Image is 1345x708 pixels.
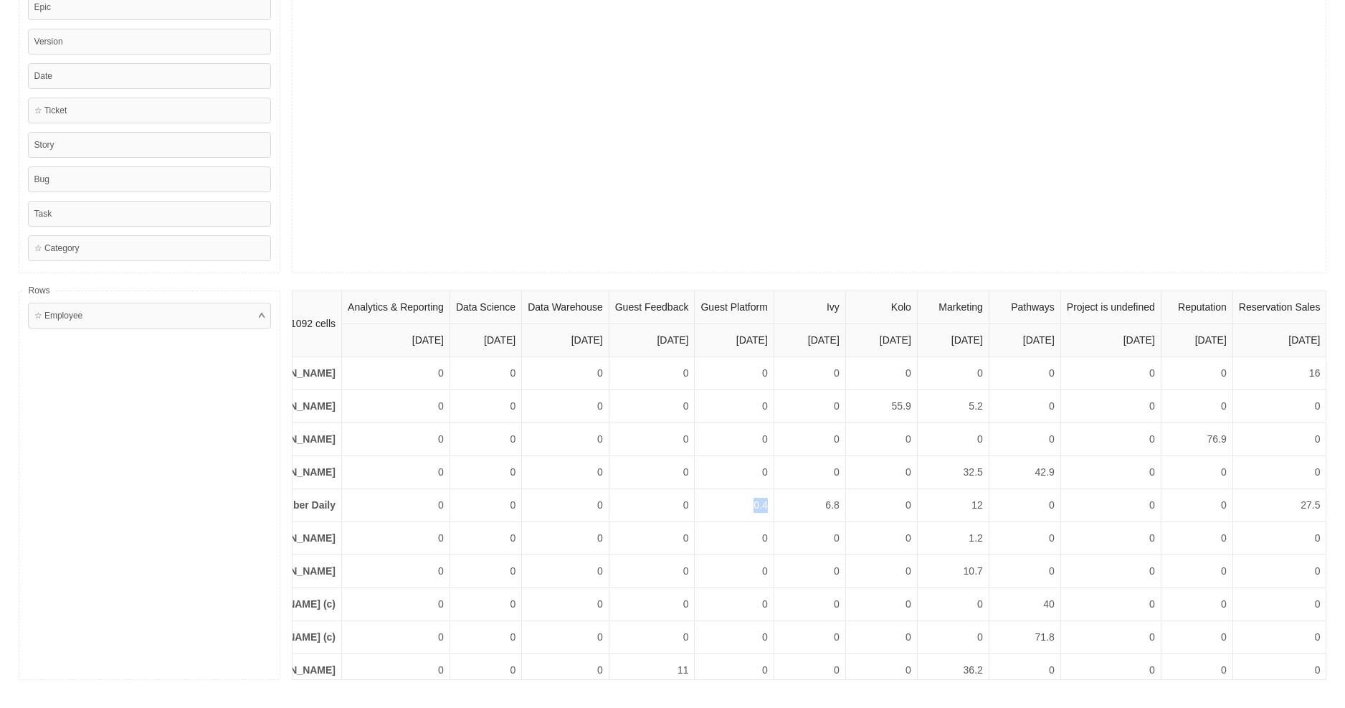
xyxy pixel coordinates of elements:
[1232,423,1326,456] td: 0
[609,357,695,390] td: 0
[1232,324,1326,357] th: [DATE]
[450,423,521,456] td: 0
[774,588,845,621] td: 0
[28,63,271,89] div: Date
[609,588,695,621] td: 0
[989,522,1060,555] td: 0
[1060,390,1161,423] td: 0
[917,555,989,588] td: 10.7
[1161,522,1232,555] td: 0
[450,555,521,588] td: 0
[450,456,521,489] td: 0
[845,555,917,588] td: 0
[917,654,989,687] td: 36.2
[450,291,521,324] th: Data Science
[522,555,609,588] td: 0
[774,456,845,489] td: 0
[989,621,1060,654] td: 71.8
[845,654,917,687] td: 0
[774,324,845,357] th: [DATE]
[1060,357,1161,390] td: 0
[1161,555,1232,588] td: 0
[1060,423,1161,456] td: 0
[28,303,271,329] div: ☆ Employee
[522,423,609,456] td: 0
[917,357,989,390] td: 0
[989,423,1060,456] td: 0
[917,423,989,456] td: 0
[450,522,521,555] td: 0
[522,357,609,390] td: 0
[695,588,774,621] td: 0
[1161,423,1232,456] td: 76.9
[450,621,521,654] td: 0
[1161,324,1232,357] th: [DATE]
[1161,390,1232,423] td: 0
[774,489,845,522] td: 6.8
[845,588,917,621] td: 0
[342,654,450,687] td: 0
[342,324,450,357] th: [DATE]
[989,489,1060,522] td: 0
[989,456,1060,489] td: 42.9
[609,423,695,456] td: 0
[342,291,450,324] th: Analytics & Reporting
[917,390,989,423] td: 5.2
[609,555,695,588] td: 0
[695,357,774,390] td: 0
[522,291,609,324] th: Data Warehouse
[1232,654,1326,687] td: 0
[1232,390,1326,423] td: 0
[1161,357,1232,390] td: 0
[1060,324,1161,357] th: [DATE]
[989,588,1060,621] td: 40
[450,654,521,687] td: 0
[1232,555,1326,588] td: 0
[1232,621,1326,654] td: 0
[1232,357,1326,390] td: 16
[522,489,609,522] td: 0
[917,621,989,654] td: 0
[917,456,989,489] td: 32.5
[917,291,989,324] th: Marketing
[1161,621,1232,654] td: 0
[28,235,271,261] div: ☆ Category
[845,291,917,324] th: Kolo
[450,357,521,390] td: 0
[450,390,521,423] td: 0
[917,324,989,357] th: [DATE]
[845,423,917,456] td: 0
[989,357,1060,390] td: 0
[989,654,1060,687] td: 0
[774,291,845,324] th: Ivy
[1060,456,1161,489] td: 0
[609,621,695,654] td: 0
[1232,588,1326,621] td: 0
[609,291,695,324] th: Guest Feedback
[28,29,271,55] div: Version
[845,456,917,489] td: 0
[609,456,695,489] td: 0
[522,588,609,621] td: 0
[342,423,450,456] td: 0
[522,522,609,555] td: 0
[34,309,83,322] div: ☆ Employee
[1161,456,1232,489] td: 0
[342,357,450,390] td: 0
[342,588,450,621] td: 0
[1060,654,1161,687] td: 0
[342,489,450,522] td: 0
[695,489,774,522] td: 0.4
[1161,588,1232,621] td: 0
[450,489,521,522] td: 0
[695,522,774,555] td: 0
[989,324,1060,357] th: [DATE]
[695,390,774,423] td: 0
[695,423,774,456] td: 0
[609,654,695,687] td: 11
[695,291,774,324] th: Guest Platform
[342,555,450,588] td: 0
[342,390,450,423] td: 0
[450,588,521,621] td: 0
[1232,489,1326,522] td: 27.5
